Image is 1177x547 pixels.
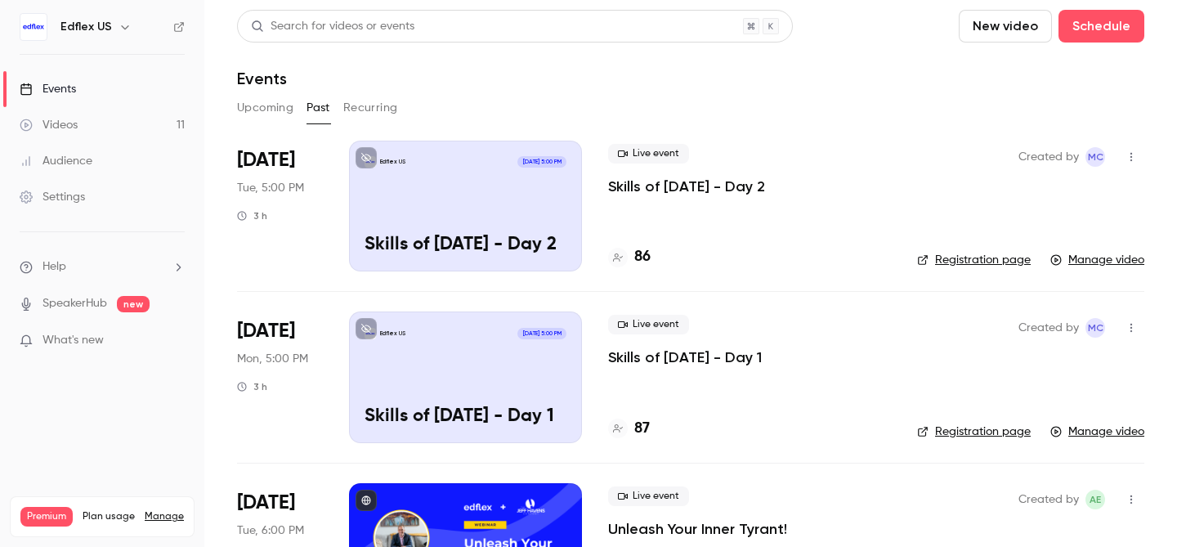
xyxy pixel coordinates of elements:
[608,315,689,334] span: Live event
[517,328,566,339] span: [DATE] 5:00 PM
[1018,147,1079,167] span: Created by
[117,296,150,312] span: new
[20,189,85,205] div: Settings
[43,332,104,349] span: What's new
[20,507,73,527] span: Premium
[349,141,582,271] a: Skills of Tomorrow - Day 2Edflex US[DATE] 5:00 PMSkills of [DATE] - Day 2
[237,69,287,88] h1: Events
[608,418,650,440] a: 87
[20,153,92,169] div: Audience
[959,10,1052,43] button: New video
[43,295,107,312] a: SpeakerHub
[517,156,566,168] span: [DATE] 5:00 PM
[1090,490,1101,509] span: AE
[237,209,267,222] div: 3 h
[1018,490,1079,509] span: Created by
[20,81,76,97] div: Events
[307,95,330,121] button: Past
[349,312,582,442] a: Skills of Tomorrow - Day 1Edflex US[DATE] 5:00 PMSkills of [DATE] - Day 1
[20,258,185,276] li: help-dropdown-opener
[608,486,689,506] span: Live event
[634,246,651,268] h4: 86
[1050,424,1144,440] a: Manage video
[1085,318,1105,338] span: Manon Cousin
[83,510,135,523] span: Plan usage
[237,312,323,442] div: Sep 15 Mon, 11:00 AM (America/New York)
[237,141,323,271] div: Sep 16 Tue, 11:00 AM (America/New York)
[237,490,295,516] span: [DATE]
[237,95,293,121] button: Upcoming
[20,117,78,133] div: Videos
[1058,10,1144,43] button: Schedule
[145,510,184,523] a: Manage
[380,330,405,338] p: Edflex US
[365,406,566,428] p: Skills of [DATE] - Day 1
[917,424,1031,440] a: Registration page
[1088,318,1103,338] span: MC
[43,258,66,276] span: Help
[237,147,295,173] span: [DATE]
[608,144,689,164] span: Live event
[634,418,650,440] h4: 87
[608,519,787,539] a: Unleash Your Inner Tyrant!
[917,252,1031,268] a: Registration page
[1085,147,1105,167] span: Manon Cousin
[365,235,566,256] p: Skills of [DATE] - Day 2
[251,18,414,35] div: Search for videos or events
[608,177,765,196] a: Skills of [DATE] - Day 2
[380,158,405,166] p: Edflex US
[608,246,651,268] a: 86
[60,19,112,35] h6: Edflex US
[237,351,308,367] span: Mon, 5:00 PM
[237,380,267,393] div: 3 h
[343,95,398,121] button: Recurring
[608,347,762,367] a: Skills of [DATE] - Day 1
[237,180,304,196] span: Tue, 5:00 PM
[20,14,47,40] img: Edflex US
[1088,147,1103,167] span: MC
[1018,318,1079,338] span: Created by
[237,318,295,344] span: [DATE]
[237,522,304,539] span: Tue, 6:00 PM
[1085,490,1105,509] span: Ally Edwards
[1050,252,1144,268] a: Manage video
